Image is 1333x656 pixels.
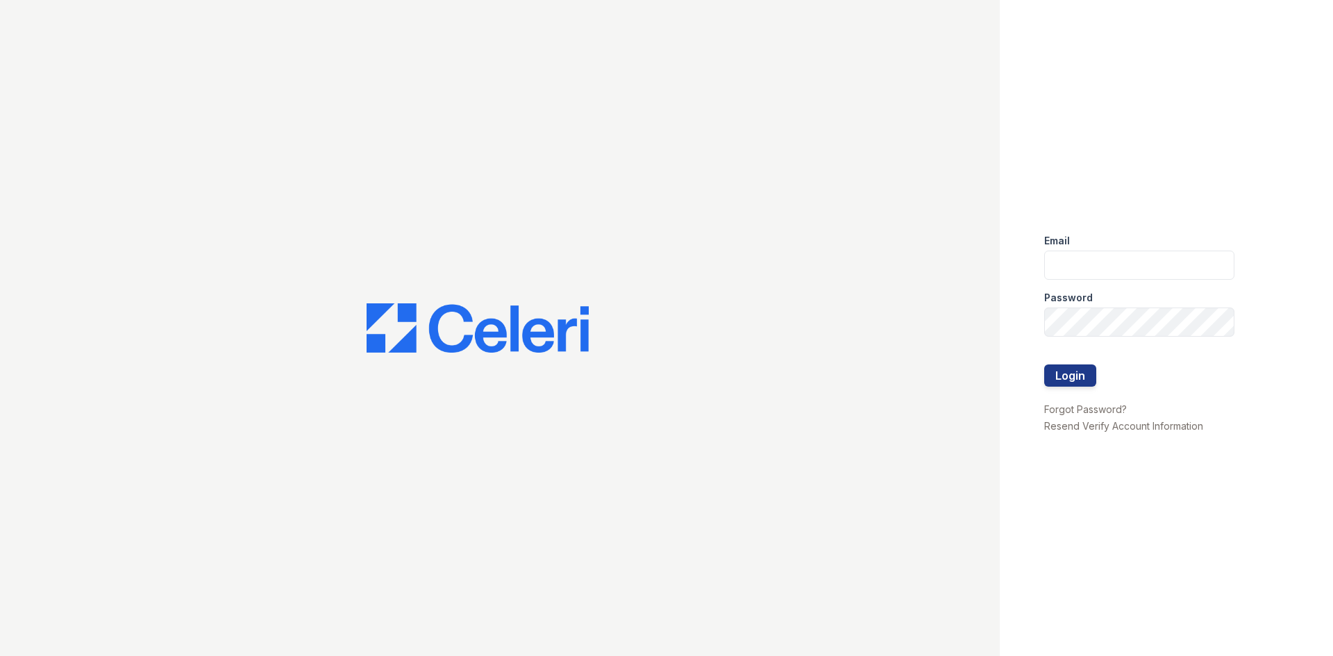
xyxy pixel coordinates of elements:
[1044,420,1203,432] a: Resend Verify Account Information
[1044,234,1070,248] label: Email
[1044,403,1127,415] a: Forgot Password?
[1044,291,1093,305] label: Password
[1044,364,1096,387] button: Login
[367,303,589,353] img: CE_Logo_Blue-a8612792a0a2168367f1c8372b55b34899dd931a85d93a1a3d3e32e68fde9ad4.png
